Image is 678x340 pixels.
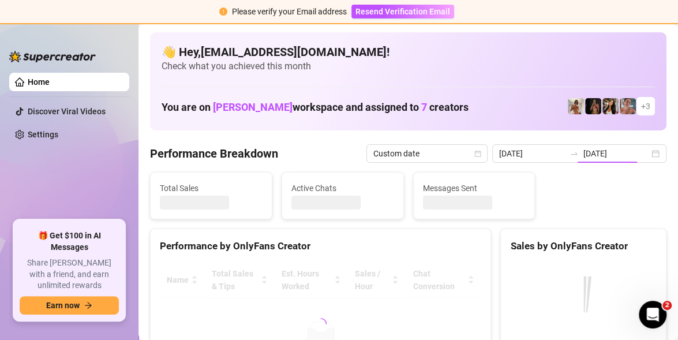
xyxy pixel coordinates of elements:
[291,182,394,195] span: Active Chats
[355,7,450,16] span: Resend Verification Email
[160,182,263,195] span: Total Sales
[20,230,119,253] span: 🎁 Get $100 in AI Messages
[9,51,96,62] img: logo-BBDzfeDw.svg
[620,98,636,114] img: YL
[499,147,565,160] input: Start date
[219,8,227,16] span: exclamation-circle
[423,182,526,195] span: Messages Sent
[351,5,454,18] button: Resend Verification Email
[28,77,50,87] a: Home
[213,101,293,113] span: [PERSON_NAME]
[641,100,650,113] span: + 3
[232,5,347,18] div: Please verify your Email address
[162,44,655,60] h4: 👋 Hey, [EMAIL_ADDRESS][DOMAIN_NAME] !
[162,101,469,114] h1: You are on workspace and assigned to creators
[421,101,427,113] span: 7
[474,150,481,157] span: calendar
[639,301,666,328] iframe: Intercom live chat
[568,98,584,114] img: Green
[20,296,119,315] button: Earn nowarrow-right
[662,301,672,310] span: 2
[510,238,657,254] div: Sales by OnlyFans Creator
[84,301,92,309] span: arrow-right
[583,147,649,160] input: End date
[585,98,601,114] img: D
[160,238,481,254] div: Performance by OnlyFans Creator
[28,107,106,116] a: Discover Viral Videos
[373,145,481,162] span: Custom date
[570,149,579,158] span: swap-right
[20,257,119,292] span: Share [PERSON_NAME] with a friend, and earn unlimited rewards
[570,149,579,158] span: to
[150,145,278,162] h4: Performance Breakdown
[28,130,58,139] a: Settings
[315,318,327,330] span: loading
[602,98,619,114] img: AD
[46,301,80,310] span: Earn now
[162,60,655,73] span: Check what you achieved this month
